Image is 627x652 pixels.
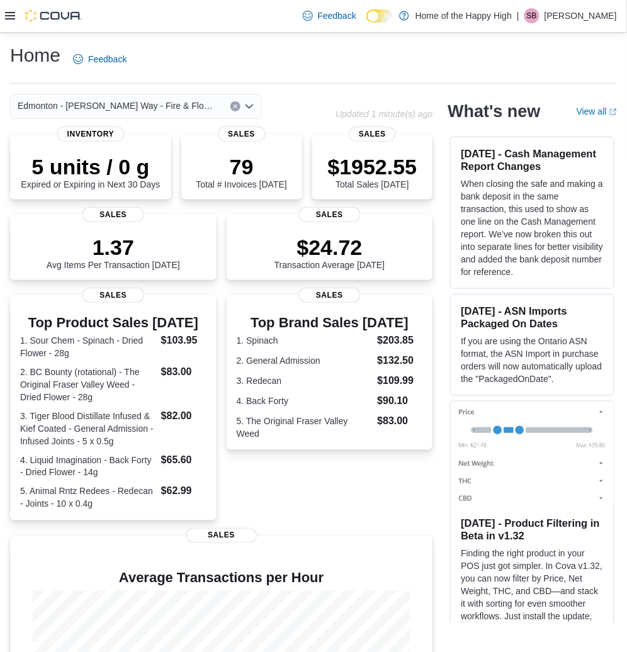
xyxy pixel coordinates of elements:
[20,334,156,359] dt: 1. Sour Chem - Spinach - Dried Flower - 28g
[328,154,417,189] div: Total Sales [DATE]
[88,53,127,65] span: Feedback
[517,8,519,23] p: |
[274,235,385,270] div: Transaction Average [DATE]
[82,288,144,303] span: Sales
[47,235,180,270] div: Avg Items Per Transaction [DATE]
[328,154,417,179] p: $1952.55
[237,415,373,440] dt: 5. The Original Fraser Valley Weed
[21,154,160,189] div: Expired or Expiring in Next 30 Days
[25,9,82,22] img: Cova
[318,9,356,22] span: Feedback
[20,366,156,403] dt: 2. BC Bounty (rotational) - The Original Fraser Valley Weed - Dried Flower - 28g
[274,235,385,260] p: $24.72
[336,109,432,119] p: Updated 1 minute(s) ago
[524,8,539,23] div: Sher Buchholtz
[461,517,604,542] h3: [DATE] - Product Filtering in Beta in v1.32
[366,9,393,23] input: Dark Mode
[186,528,257,543] span: Sales
[545,8,617,23] p: [PERSON_NAME]
[196,154,286,179] p: 79
[237,374,373,387] dt: 3. Redecan
[20,315,206,330] h3: Top Product Sales [DATE]
[448,101,540,121] h2: What's new
[20,454,156,479] dt: 4. Liquid Imagination - Back Forty - Dried Flower - 14g
[298,207,360,222] span: Sales
[237,334,373,347] dt: 1. Spinach
[196,154,286,189] div: Total # Invoices [DATE]
[378,373,423,388] dd: $109.99
[20,410,156,447] dt: 3. Tiger Blood Distillate Infused & Kief Coated - General Admission - Infused Joints - 5 x 0.5g
[21,154,160,179] p: 5 units / 0 g
[57,126,125,142] span: Inventory
[161,452,206,468] dd: $65.60
[18,98,218,113] span: Edmonton - [PERSON_NAME] Way - Fire & Flower
[82,207,144,222] span: Sales
[161,408,206,424] dd: $82.00
[461,305,604,330] h3: [DATE] - ASN Imports Packaged On Dates
[237,354,373,367] dt: 2. General Admission
[577,106,617,116] a: View allExternal link
[378,393,423,408] dd: $90.10
[461,335,604,385] p: If you are using the Ontario ASN format, the ASN Import in purchase orders will now automatically...
[20,485,156,510] dt: 5. Animal Rntz Redees - Redecan - Joints - 10 x 0.4g
[20,571,422,586] h4: Average Transactions per Hour
[161,364,206,379] dd: $83.00
[68,47,132,72] a: Feedback
[237,315,423,330] h3: Top Brand Sales [DATE]
[10,43,60,68] h1: Home
[244,101,254,111] button: Open list of options
[461,147,604,172] h3: [DATE] - Cash Management Report Changes
[378,413,423,429] dd: $83.00
[461,177,604,278] p: When closing the safe and making a bank deposit in the same transaction, this used to show as one...
[161,484,206,499] dd: $62.99
[378,353,423,368] dd: $132.50
[237,395,373,407] dt: 4. Back Forty
[378,333,423,348] dd: $203.85
[415,8,512,23] p: Home of the Happy High
[298,288,360,303] span: Sales
[47,235,180,260] p: 1.37
[349,126,396,142] span: Sales
[609,108,617,116] svg: External link
[230,101,240,111] button: Clear input
[298,3,361,28] a: Feedback
[161,333,206,348] dd: $103.95
[527,8,537,23] span: SB
[218,126,265,142] span: Sales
